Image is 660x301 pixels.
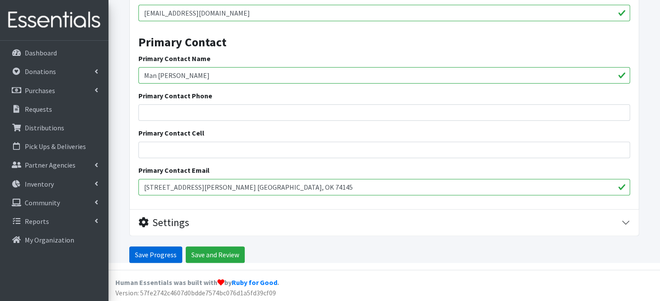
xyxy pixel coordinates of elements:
p: Inventory [25,180,54,188]
strong: Primary Contact [138,34,227,50]
p: Distributions [25,123,64,132]
a: Donations [3,63,105,80]
label: Primary Contact Email [138,165,210,175]
label: Primary Contact Phone [138,91,212,101]
p: Donations [25,67,56,76]
p: My Organization [25,236,74,244]
img: HumanEssentials [3,6,105,35]
p: Purchases [25,86,55,95]
label: Primary Contact Cell [138,128,204,138]
div: Settings [138,217,189,229]
a: Dashboard [3,44,105,61]
span: Version: 57fe2742c4607d0bdde7574bc076d1a5fd39cf09 [115,288,276,297]
a: My Organization [3,231,105,249]
a: Requests [3,100,105,118]
label: Primary Contact Name [138,53,210,64]
a: Ruby for Good [232,278,277,287]
p: Dashboard [25,49,57,57]
p: Pick Ups & Deliveries [25,142,86,151]
strong: Human Essentials was built with by . [115,278,279,287]
input: Save Progress [129,246,182,263]
p: Requests [25,105,52,113]
a: Distributions [3,119,105,136]
a: Reports [3,213,105,230]
a: Pick Ups & Deliveries [3,138,105,155]
p: Partner Agencies [25,161,76,169]
p: Reports [25,217,49,226]
p: Community [25,198,60,207]
a: Purchases [3,82,105,99]
button: Settings [130,210,639,236]
input: Save and Review [186,246,245,263]
a: Community [3,194,105,211]
a: Inventory [3,175,105,193]
a: Partner Agencies [3,156,105,174]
